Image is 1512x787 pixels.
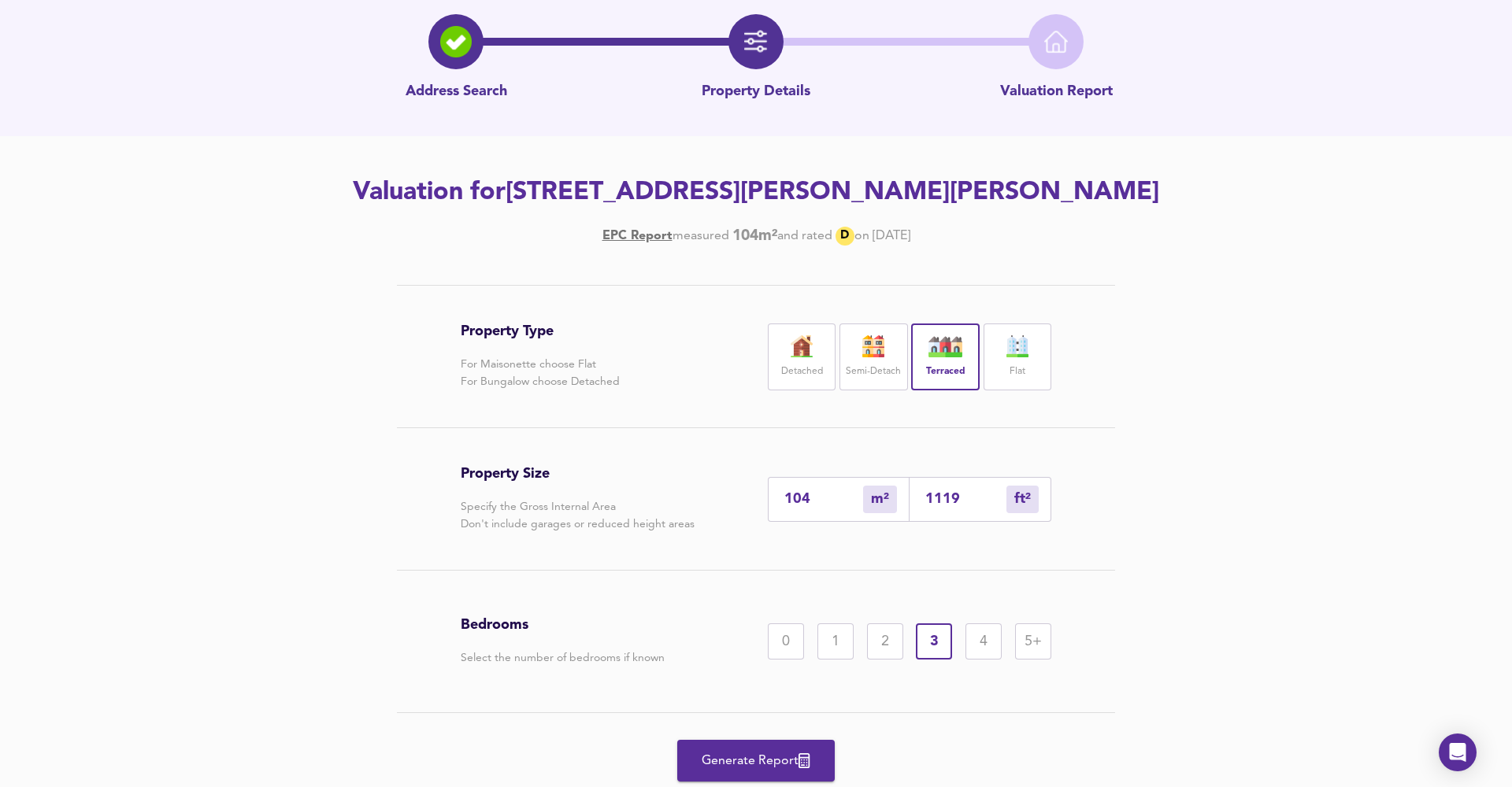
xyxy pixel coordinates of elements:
[781,362,823,382] label: Detached
[1439,733,1477,771] div: Open Intercom Messenger
[602,227,673,245] a: EPC Report
[768,323,836,390] div: Detached
[461,616,665,634] h3: Bedrooms
[440,26,472,57] img: search-icon
[854,335,893,357] img: house-icon
[817,623,854,660] div: 1
[461,649,665,667] p: Select the number of bedrooms if known
[965,623,1002,660] div: 4
[1015,623,1051,660] div: 5+
[784,491,863,508] input: Enter sqm
[984,323,1051,390] div: Flat
[854,227,869,245] div: on
[1044,30,1068,54] img: home-icon
[732,227,777,245] b: 104 m²
[1006,486,1039,513] div: m²
[461,356,620,390] p: For Maisonette choose Flat For Bungalow choose Detached
[867,623,903,660] div: 2
[1010,362,1025,382] label: Flat
[782,335,821,357] img: house-icon
[406,82,507,102] p: Address Search
[673,227,729,245] div: measured
[926,362,965,382] label: Terraced
[998,335,1037,357] img: flat-icon
[846,362,901,382] label: Semi-Detach
[677,740,835,781] button: Generate Report
[702,82,810,102] p: Property Details
[839,323,907,390] div: Semi-Detach
[925,491,1006,508] input: Sqft
[916,623,952,660] div: 3
[926,335,965,357] img: house-icon
[461,465,695,482] h3: Property Size
[602,227,910,246] div: [DATE]
[744,30,768,54] img: filter-icon
[836,227,854,246] div: D
[911,323,979,390] div: Terraced
[461,323,620,340] h3: Property Type
[777,227,832,245] div: and rated
[693,750,819,772] span: Generate Report
[461,498,695,533] p: Specify the Gross Internal Area Don't include garages or reduced height areas
[310,176,1202,210] h2: Valuation for [STREET_ADDRESS][PERSON_NAME][PERSON_NAME]
[863,486,897,513] div: m²
[768,623,804,660] div: 0
[1000,82,1113,102] p: Valuation Report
